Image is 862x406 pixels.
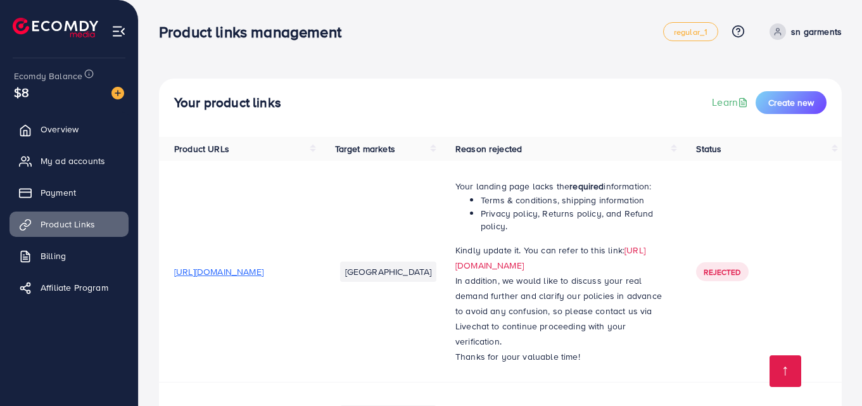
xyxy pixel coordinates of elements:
[455,349,666,364] p: Thanks for your valuable time!
[10,180,129,205] a: Payment
[756,91,827,114] button: Create new
[174,95,281,111] h4: Your product links
[41,186,76,199] span: Payment
[696,143,721,155] span: Status
[41,155,105,167] span: My ad accounts
[481,207,666,233] li: Privacy policy, Returns policy, and Refund policy.
[340,262,437,282] li: [GEOGRAPHIC_DATA]
[41,123,79,136] span: Overview
[174,265,263,278] span: [URL][DOMAIN_NAME]
[10,275,129,300] a: Affiliate Program
[111,24,126,39] img: menu
[768,96,814,109] span: Create new
[455,243,666,273] p: Kindly update it. You can refer to this link:
[159,23,352,41] h3: Product links management
[455,179,666,194] p: Your landing page lacks the information:
[41,218,95,231] span: Product Links
[174,143,229,155] span: Product URLs
[41,281,108,294] span: Affiliate Program
[455,143,522,155] span: Reason rejected
[13,18,98,37] img: logo
[111,87,124,99] img: image
[10,243,129,269] a: Billing
[14,70,82,82] span: Ecomdy Balance
[335,143,395,155] span: Target markets
[764,23,842,40] a: sn garments
[10,117,129,142] a: Overview
[569,180,604,193] strong: required
[10,148,129,174] a: My ad accounts
[10,212,129,237] a: Product Links
[663,22,718,41] a: regular_1
[808,349,852,396] iframe: Chat
[674,28,707,36] span: regular_1
[14,83,29,101] span: $8
[455,273,666,349] p: In addition, we would like to discuss your real demand further and clarify our policies in advanc...
[481,194,666,206] li: Terms & conditions, shipping information
[41,250,66,262] span: Billing
[704,267,740,277] span: Rejected
[791,24,842,39] p: sn garments
[712,95,751,110] a: Learn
